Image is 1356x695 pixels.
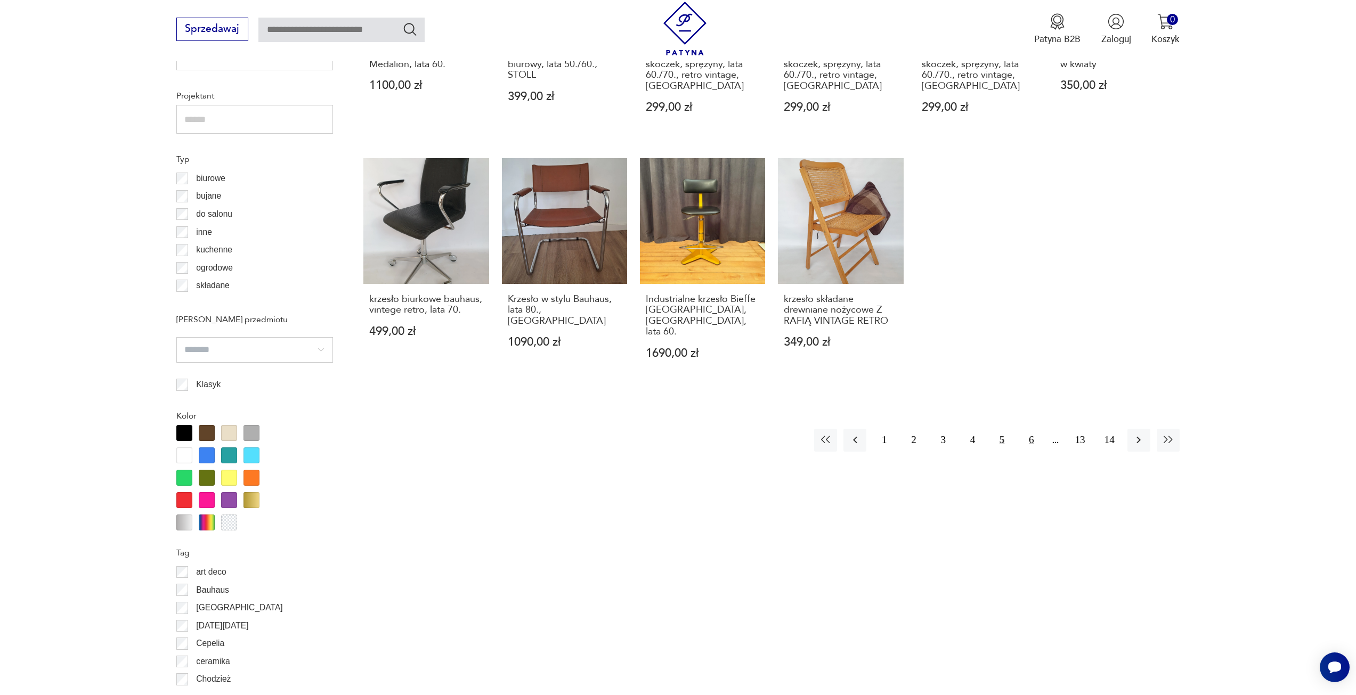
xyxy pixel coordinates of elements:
[196,189,221,203] p: bujane
[196,297,222,310] p: taboret
[176,546,333,560] p: Tag
[646,48,760,92] h3: krzesło drewniane w stylu skoczek, sprężyny, lata 60./70., retro vintage, [GEOGRAPHIC_DATA]
[196,243,232,257] p: kuchenne
[196,279,229,292] p: składane
[502,158,627,383] a: Krzesło w stylu Bauhaus, lata 80., WłochyKrzesło w stylu Bauhaus, lata 80., [GEOGRAPHIC_DATA]1090...
[1034,13,1081,45] a: Ikona medaluPatyna B2B
[784,102,898,113] p: 299,00 zł
[1049,13,1066,30] img: Ikona medalu
[176,409,333,423] p: Kolor
[784,294,898,326] h3: krzesło składane drewniane nożycowe Z RAFIĄ VINTAGE RETRO
[1098,429,1121,452] button: 14
[646,294,760,338] h3: Industrialne krzesło Bieffe [GEOGRAPHIC_DATA], [GEOGRAPHIC_DATA], lata 60.
[784,337,898,348] p: 349,00 zł
[990,429,1013,452] button: 5
[369,294,483,316] h3: krzesło biurkowe bauhaus, vintege retro, lata 70.
[1101,13,1131,45] button: Zaloguj
[1108,13,1124,30] img: Ikonka użytkownika
[1151,33,1180,45] p: Koszyk
[369,326,483,337] p: 499,00 zł
[196,655,230,668] p: ceramika
[1020,429,1043,452] button: 6
[1167,14,1178,25] div: 0
[196,378,221,391] p: Klasyk
[176,313,333,326] p: [PERSON_NAME] przedmiotu
[1151,13,1180,45] button: 0Koszyk
[922,102,1036,113] p: 299,00 zł
[640,158,765,383] a: Industrialne krzesło Bieffe Padova, Włochy, lata 60.Industrialne krzesło Bieffe [GEOGRAPHIC_DATA]...
[508,337,622,348] p: 1090,00 zł
[784,48,898,92] h3: krzesło drewniane w stylu skoczek, sprężyny, lata 60./70., retro vintage, [GEOGRAPHIC_DATA]
[1320,652,1350,682] iframe: Smartsupp widget button
[363,158,489,383] a: krzesło biurkowe bauhaus, vintege retro, lata 70.krzesło biurkowe bauhaus, vintege retro, lata 70...
[1068,429,1091,452] button: 13
[196,672,231,686] p: Chodzież
[961,429,984,452] button: 4
[369,48,483,70] h3: Krzesło designerskie Medalion, lata 60.
[196,636,224,650] p: Cepelia
[932,429,955,452] button: 3
[369,80,483,91] p: 1100,00 zł
[1034,33,1081,45] p: Patyna B2B
[922,48,1036,92] h3: krzesło drewniane w stylu skoczek, sprężyny, lata 60./70., retro vintage, [GEOGRAPHIC_DATA]
[196,583,229,597] p: Bauhaus
[176,89,333,103] p: Projektant
[646,102,760,113] p: 299,00 zł
[1157,13,1174,30] img: Ikona koszyka
[196,619,248,633] p: [DATE][DATE]
[902,429,925,452] button: 2
[402,21,418,37] button: Szukaj
[196,565,226,579] p: art deco
[508,48,622,80] h3: krzesło / hoker / stołek biurowy, lata 50./60., STOLL
[196,171,225,185] p: biurowe
[176,26,248,34] a: Sprzedawaj
[1060,80,1174,91] p: 350,00 zł
[1060,48,1174,70] h3: Podnóżek PRL, tapicerka w kwiaty
[778,158,903,383] a: krzesło składane drewniane nożycowe Z RAFIĄ VINTAGE RETROkrzesło składane drewniane nożycowe Z RA...
[176,18,248,41] button: Sprzedawaj
[873,429,896,452] button: 1
[1101,33,1131,45] p: Zaloguj
[196,601,282,615] p: [GEOGRAPHIC_DATA]
[196,261,233,275] p: ogrodowe
[508,91,622,102] p: 399,00 zł
[646,348,760,359] p: 1690,00 zł
[176,152,333,166] p: Typ
[196,225,212,239] p: inne
[1034,13,1081,45] button: Patyna B2B
[658,2,712,55] img: Patyna - sklep z meblami i dekoracjami vintage
[508,294,622,326] h3: Krzesło w stylu Bauhaus, lata 80., [GEOGRAPHIC_DATA]
[196,207,232,221] p: do salonu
